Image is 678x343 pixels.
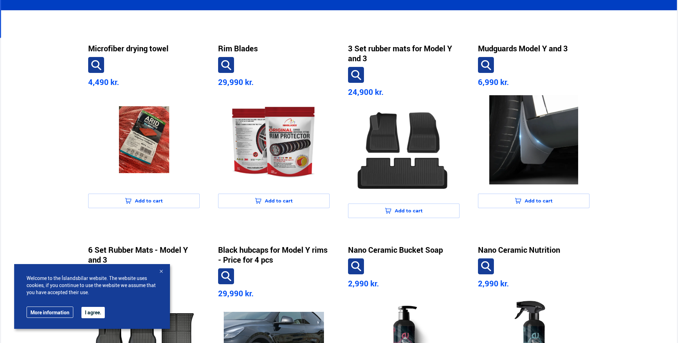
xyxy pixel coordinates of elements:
[348,101,460,200] a: product-image-2
[348,87,383,97] font: 24,900 kr.
[478,245,560,255] a: Nano Ceramic Nutrition
[478,44,568,53] a: Mudguards Model Y and 3
[525,198,553,204] font: Add to cart
[135,198,163,204] font: Add to cart
[81,307,105,318] button: I agree.
[218,43,258,53] font: Rim Blades
[224,95,324,184] img: product-image-1
[88,43,169,53] font: Microfiber drying towel
[395,208,423,213] font: Add to cart
[265,198,293,204] font: Add to cart
[478,278,509,288] font: 2,990 kr.
[88,194,200,208] button: Add to cart
[478,77,509,87] font: 6,990 kr.
[478,194,589,208] button: Add to cart
[218,91,330,190] a: product-image-1
[88,44,169,53] a: Microfiber drying towel
[348,245,443,255] a: Nano Ceramic Bucket Soap
[85,309,101,316] font: I agree.
[88,245,188,265] font: 6 Set Rubber Mats - Model Y and 3
[30,309,69,316] font: More information
[354,105,454,194] img: product-image-2
[478,91,589,190] a: product-image-3
[88,245,200,265] a: 6 Set Rubber Mats - Model Y and 3
[88,91,200,190] a: product-image-0
[218,245,330,265] a: Black hubcaps for Model Y rims - Price for 4 pcs
[218,194,330,208] button: Add to cart
[27,275,156,296] font: Welcome to the Íslandsbílar website. The website uses cookies, if you continue to use the website...
[348,278,379,288] font: 2,990 kr.
[218,44,258,53] a: Rim Blades
[348,204,460,218] button: Add to cart
[88,77,119,87] font: 4,490 kr.
[348,44,460,63] a: 3 Set rubber mats for Model Y and 3
[218,245,327,265] font: Black hubcaps for Model Y rims - Price for 4 pcs
[478,43,568,53] font: Mudguards Model Y and 3
[348,43,452,63] font: 3 Set rubber mats for Model Y and 3
[27,307,73,318] a: More information
[484,95,584,184] img: product-image-3
[94,95,194,184] img: product-image-0
[218,288,253,298] font: 29,990 kr.
[218,77,253,87] font: 29,990 kr.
